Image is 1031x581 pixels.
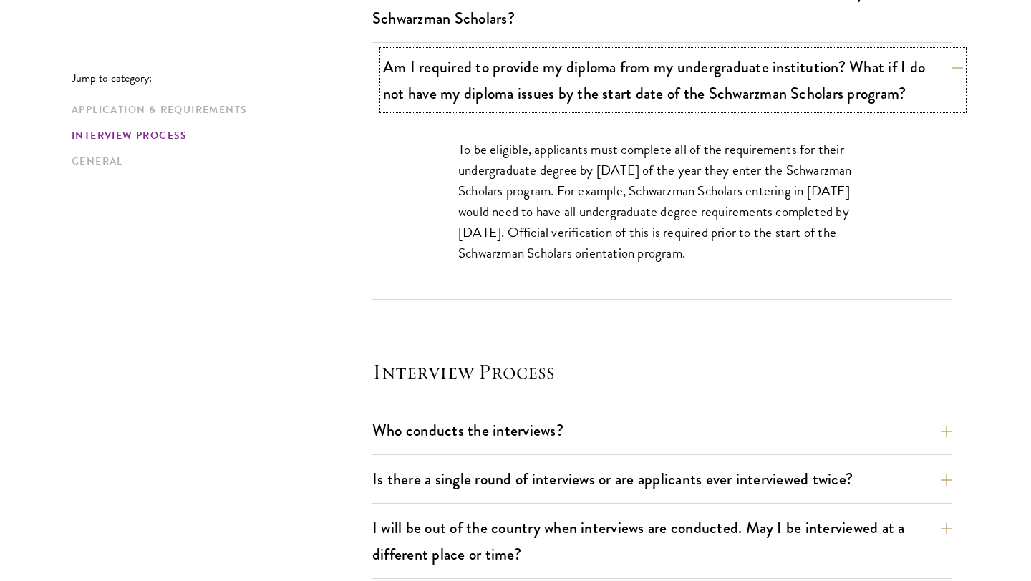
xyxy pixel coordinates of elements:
[72,102,364,117] a: Application & Requirements
[72,128,364,143] a: Interview Process
[458,139,866,263] p: To be eligible, applicants must complete all of the requirements for their undergraduate degree b...
[383,51,963,109] button: Am I required to provide my diploma from my undergraduate institution? What if I do not have my d...
[72,72,372,84] p: Jump to category:
[372,463,952,495] button: Is there a single round of interviews or are applicants ever interviewed twice?
[372,512,952,570] button: I will be out of the country when interviews are conducted. May I be interviewed at a different p...
[72,154,364,169] a: General
[372,414,952,446] button: Who conducts the interviews?
[372,357,952,386] h4: Interview Process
